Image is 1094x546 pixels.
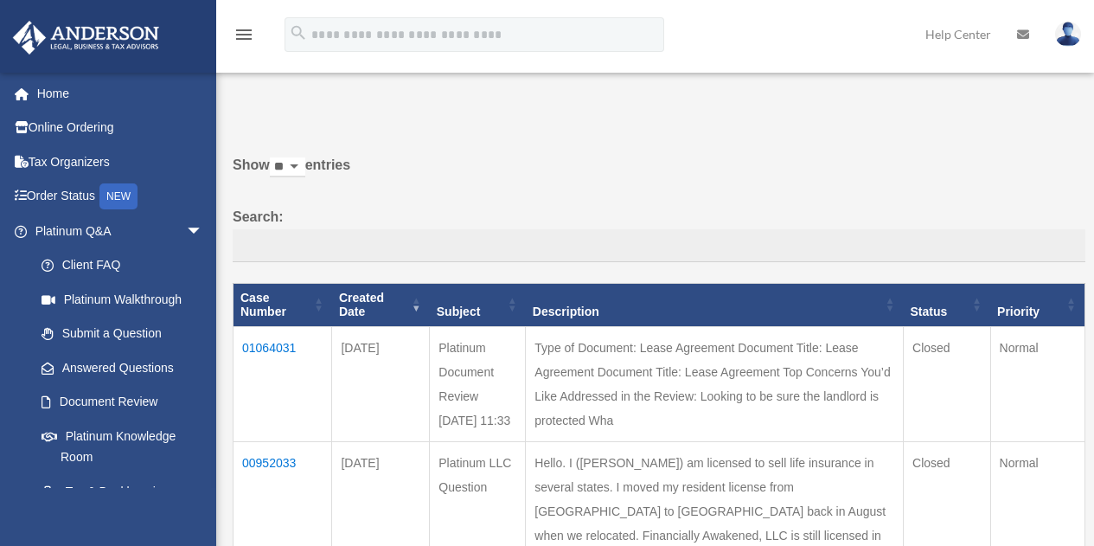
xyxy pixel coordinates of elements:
[234,283,332,327] th: Case Number: activate to sort column ascending
[234,30,254,45] a: menu
[526,283,904,327] th: Description: activate to sort column ascending
[24,385,221,420] a: Document Review
[990,327,1084,442] td: Normal
[186,214,221,249] span: arrow_drop_down
[99,183,138,209] div: NEW
[430,283,526,327] th: Subject: activate to sort column ascending
[233,205,1085,262] label: Search:
[24,474,221,530] a: Tax & Bookkeeping Packages
[332,283,430,327] th: Created Date: activate to sort column ascending
[12,145,229,179] a: Tax Organizers
[1055,22,1081,47] img: User Pic
[990,283,1084,327] th: Priority: activate to sort column ascending
[233,229,1085,262] input: Search:
[24,419,221,474] a: Platinum Knowledge Room
[233,153,1085,195] label: Show entries
[234,327,332,442] td: 01064031
[270,157,305,177] select: Showentries
[332,327,430,442] td: [DATE]
[24,248,221,283] a: Client FAQ
[24,282,221,317] a: Platinum Walkthrough
[526,327,904,442] td: Type of Document: Lease Agreement Document Title: Lease Agreement Document Title: Lease Agreement...
[24,317,221,351] a: Submit a Question
[12,214,221,248] a: Platinum Q&Aarrow_drop_down
[12,179,229,215] a: Order StatusNEW
[24,350,212,385] a: Answered Questions
[8,21,164,55] img: Anderson Advisors Platinum Portal
[430,327,526,442] td: Platinum Document Review [DATE] 11:33
[904,327,991,442] td: Closed
[12,111,229,145] a: Online Ordering
[904,283,991,327] th: Status: activate to sort column ascending
[234,24,254,45] i: menu
[12,76,229,111] a: Home
[289,23,308,42] i: search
